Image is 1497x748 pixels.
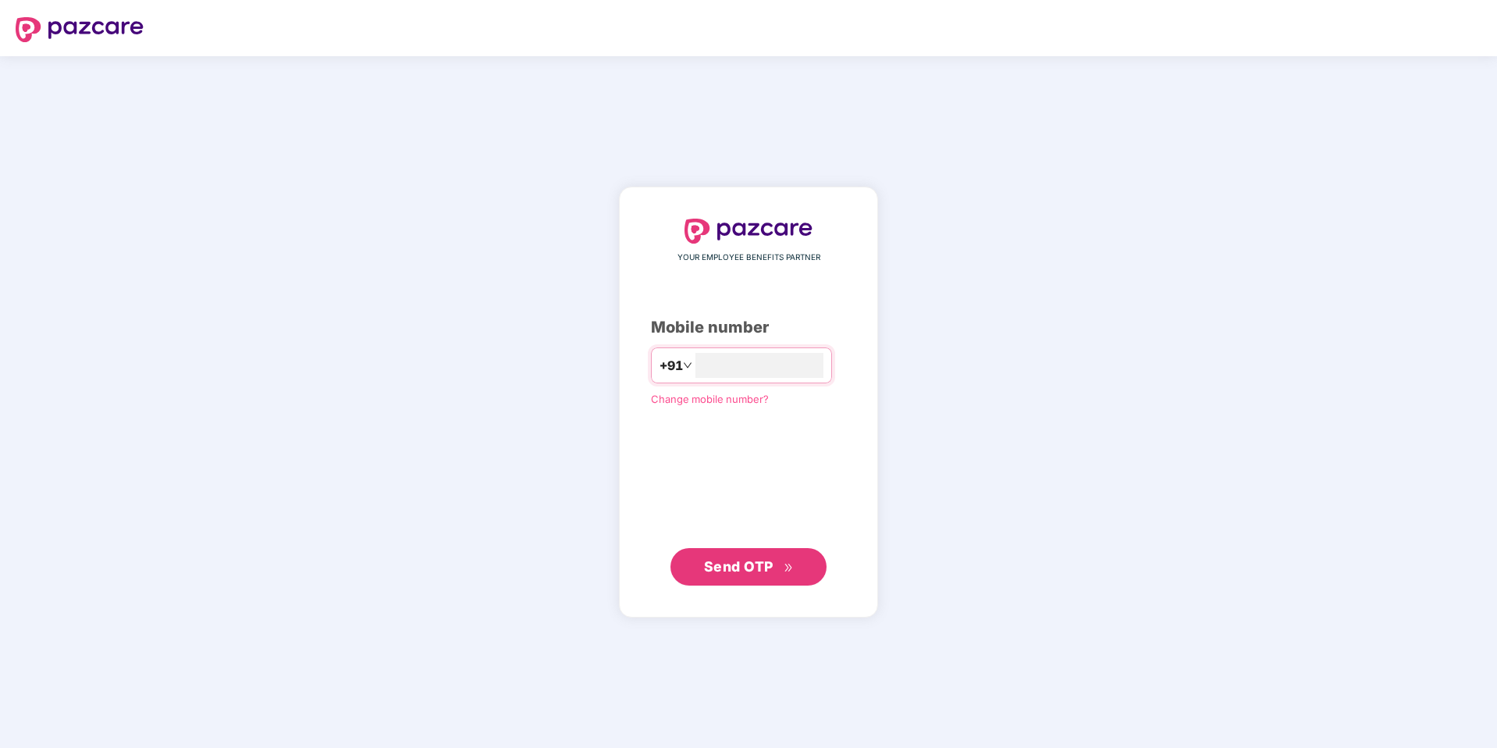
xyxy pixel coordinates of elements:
[660,356,683,376] span: +91
[651,315,846,340] div: Mobile number
[16,17,144,42] img: logo
[683,361,692,370] span: down
[651,393,769,405] a: Change mobile number?
[677,251,820,264] span: YOUR EMPLOYEE BENEFITS PARTNER
[670,548,827,586] button: Send OTPdouble-right
[784,563,794,573] span: double-right
[704,558,773,575] span: Send OTP
[684,219,813,244] img: logo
